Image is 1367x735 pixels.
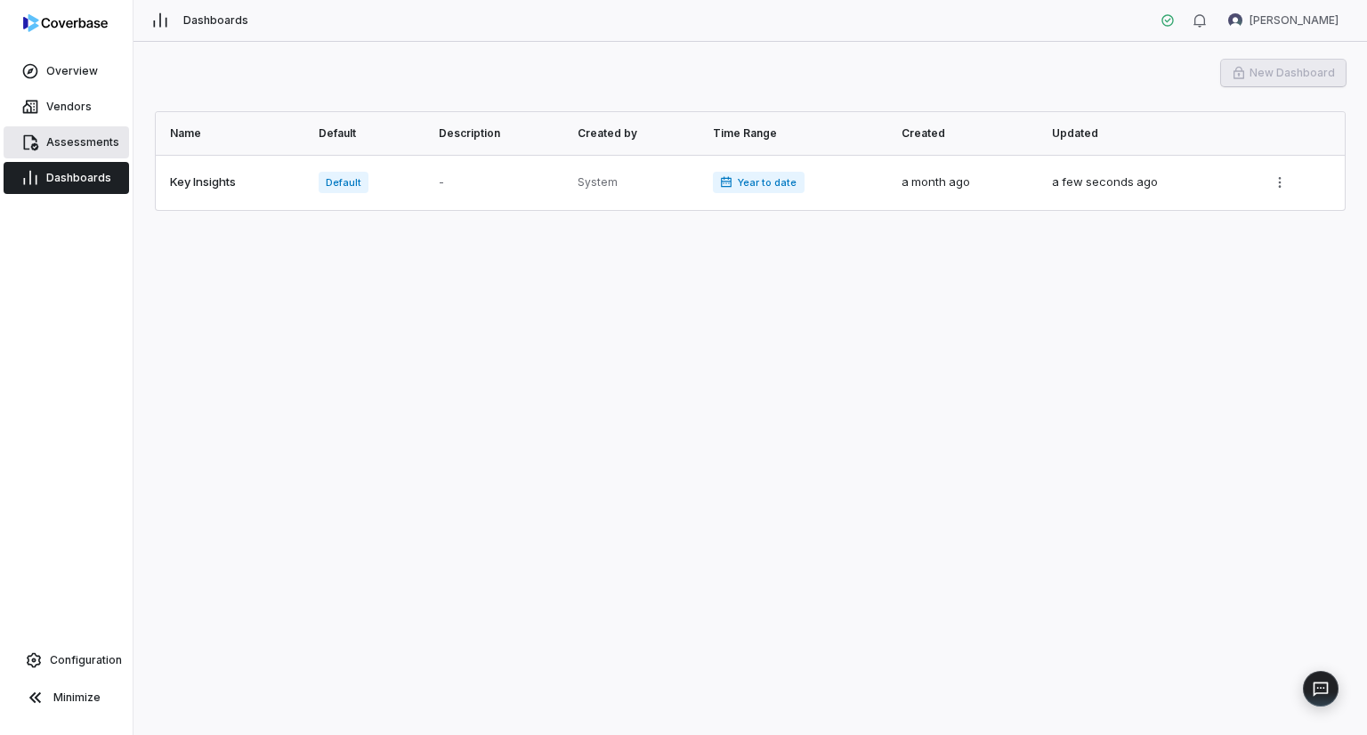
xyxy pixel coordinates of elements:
[1228,13,1242,28] img: Amena Najeeb avatar
[4,91,129,123] a: Vendors
[183,13,248,28] span: Dashboards
[46,171,111,185] span: Dashboards
[7,644,125,676] a: Configuration
[1266,169,1294,196] button: More actions
[1250,13,1339,28] span: [PERSON_NAME]
[4,126,129,158] a: Assessments
[702,112,891,155] th: Time Range
[46,100,92,114] span: Vendors
[428,112,567,155] th: Description
[50,653,122,667] span: Configuration
[308,112,428,155] th: Default
[567,112,703,155] th: Created by
[23,14,108,32] img: Coverbase logo
[4,55,129,87] a: Overview
[46,64,98,78] span: Overview
[1041,112,1255,155] th: Updated
[53,691,101,705] span: Minimize
[156,112,308,155] th: Name
[1217,7,1349,34] button: Amena Najeeb avatar[PERSON_NAME]
[891,112,1041,155] th: Created
[7,680,125,715] button: Minimize
[4,162,129,194] a: Dashboards
[46,135,119,149] span: Assessments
